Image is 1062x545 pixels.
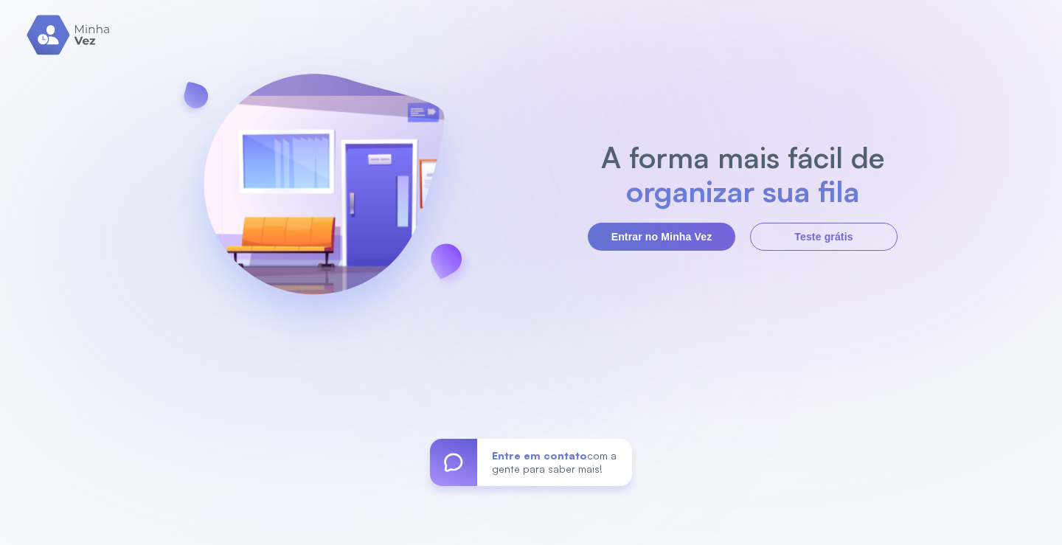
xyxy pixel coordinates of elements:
[477,439,632,486] div: com a gente para saber mais!
[430,439,632,486] a: Entre em contatocom a gente para saber mais!
[492,449,587,462] span: Entre em contato
[27,15,111,55] img: logo.svg
[164,35,483,355] img: banner-login.svg
[594,140,892,174] h2: A forma mais fácil de
[588,223,735,251] button: Entrar no Minha Vez
[594,174,892,208] h2: organizar sua fila
[750,223,898,251] button: Teste grátis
